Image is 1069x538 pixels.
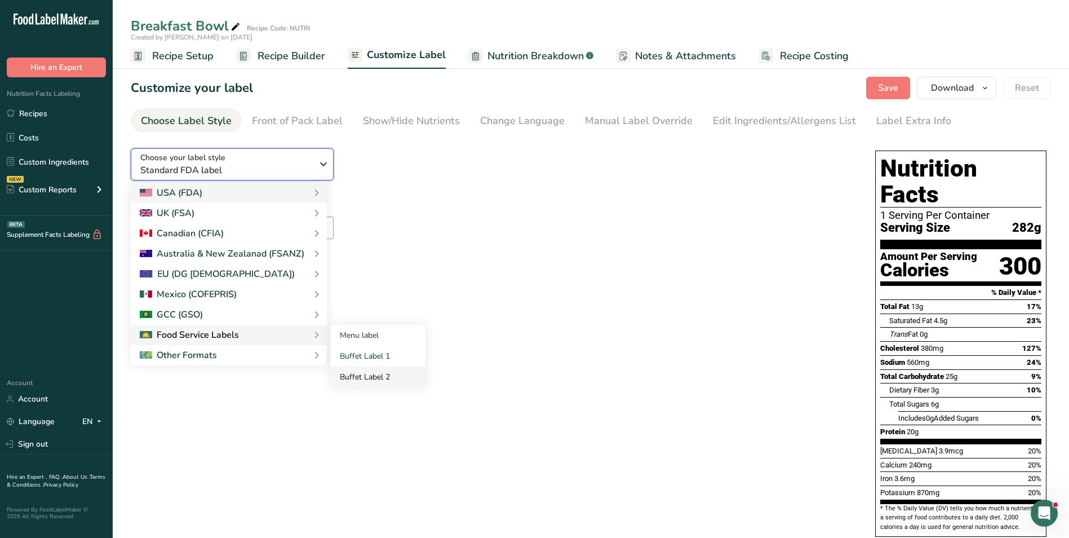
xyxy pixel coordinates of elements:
[946,372,957,381] span: 25g
[889,400,929,408] span: Total Sugars
[907,427,919,436] span: 20g
[140,328,239,342] div: Food Service Labels
[931,386,939,394] span: 3g
[140,311,152,319] img: 2Q==
[252,113,343,129] div: Front of Pack Label
[1028,474,1041,483] span: 20%
[7,58,106,77] button: Hire an Expert
[7,221,25,228] div: BETA
[7,473,47,481] a: Hire an Expert .
[880,210,1041,221] div: 1 Serving Per Container
[1028,488,1041,497] span: 20%
[911,302,923,311] span: 13g
[880,156,1041,208] h1: Nutrition Facts
[1028,447,1041,455] span: 20%
[880,344,919,352] span: Cholesterol
[880,461,907,469] span: Calcium
[876,113,951,129] div: Label Extra Info
[480,113,565,129] div: Change Language
[140,267,295,281] div: EU (DG [DEMOGRAPHIC_DATA])
[140,186,202,200] div: USA (FDA)
[63,473,90,481] a: About Us .
[487,48,584,64] span: Nutrition Breakdown
[926,414,934,422] span: 0g
[713,113,856,129] div: Edit Ingredients/Allergens List
[1027,316,1041,325] span: 23%
[880,427,905,436] span: Protein
[880,252,977,262] div: Amount Per Serving
[131,148,334,180] button: Choose your label style Standard FDA label
[889,316,932,325] span: Saturated Fat
[931,400,939,408] span: 6g
[1031,500,1058,527] iframe: Intercom live chat
[140,164,312,177] span: Standard FDA label
[131,16,242,36] div: Breakfast Bowl
[1022,344,1041,352] span: 127%
[140,349,217,362] div: Other Formats
[141,113,232,129] div: Choose Label Style
[7,176,24,183] div: NEW
[7,184,77,196] div: Custom Reports
[348,42,446,69] a: Customize Label
[880,504,1041,532] section: * The % Daily Value (DV) tells you how much a nutrient in a serving of food contributes to a dail...
[920,330,928,338] span: 0g
[758,43,849,69] a: Recipe Costing
[880,447,937,455] span: [MEDICAL_DATA]
[82,415,106,429] div: EN
[43,481,78,489] a: Privacy Policy
[1012,221,1041,235] span: 282g
[331,325,425,346] a: Menu label
[140,206,194,220] div: UK (FSA)
[880,221,950,235] span: Serving Size
[140,288,237,301] div: Mexico (COFEPRIS)
[939,447,963,455] span: 3.9mcg
[49,473,63,481] a: FAQ .
[1003,77,1051,99] button: Reset
[889,330,918,338] span: Fat
[7,506,106,520] div: Powered By FoodLabelMaker © 2025 All Rights Reserved
[468,43,593,69] a: Nutrition Breakdown
[131,43,214,69] a: Recipe Setup
[7,412,55,431] a: Language
[780,48,849,64] span: Recipe Costing
[363,113,460,129] div: Show/Hide Nutrients
[140,308,203,321] div: GCC (GSO)
[616,43,736,69] a: Notes & Attachments
[880,302,910,311] span: Total Fat
[1031,372,1041,381] span: 9%
[152,48,214,64] span: Recipe Setup
[909,461,932,469] span: 240mg
[236,43,325,69] a: Recipe Builder
[585,113,693,129] div: Manual Label Override
[131,79,253,98] h1: Customize your label
[907,358,929,367] span: 560mg
[1027,358,1041,367] span: 24%
[880,488,915,497] span: Potassium
[140,152,225,164] span: Choose your label style
[894,474,915,483] span: 3.6mg
[917,77,996,99] button: Download
[131,33,252,42] span: Created by [PERSON_NAME] on [DATE]
[880,262,977,279] div: Calories
[934,316,947,325] span: 4.5g
[7,473,105,489] a: Terms & Conditions .
[880,474,893,483] span: Iron
[889,386,929,394] span: Dietary Fiber
[917,488,939,497] span: 870mg
[866,77,910,99] button: Save
[878,81,898,95] span: Save
[635,48,736,64] span: Notes & Attachments
[1027,302,1041,311] span: 17%
[898,414,979,422] span: Includes Added Sugars
[331,367,425,387] a: Buffet Label 2
[331,346,425,367] a: Buffet Label 1
[1031,414,1041,422] span: 0%
[999,252,1041,281] div: 300
[140,227,224,240] div: Canadian (CFIA)
[258,48,325,64] span: Recipe Builder
[880,372,944,381] span: Total Carbohydrate
[1027,386,1041,394] span: 10%
[889,330,908,338] i: Trans
[1015,81,1039,95] span: Reset
[880,286,1041,299] section: % Daily Value *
